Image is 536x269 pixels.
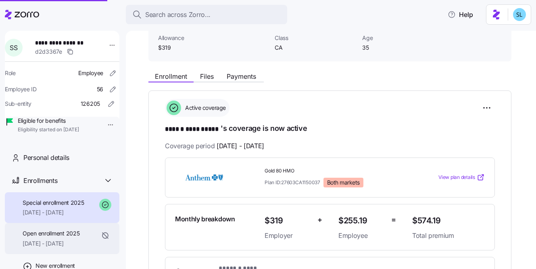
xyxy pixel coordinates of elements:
[317,214,322,226] span: +
[18,117,79,125] span: Eligible for benefits
[183,104,226,112] span: Active coverage
[448,10,473,19] span: Help
[175,214,235,224] span: Monthly breakdown
[97,85,103,93] span: 56
[412,231,485,241] span: Total premium
[438,174,475,181] span: View plan details
[265,231,311,241] span: Employer
[23,199,84,207] span: Special enrollment 2025
[265,214,311,227] span: $319
[23,229,79,237] span: Open enrollment 2025
[265,179,320,186] span: Plan ID: 27603CA1150037
[275,44,356,52] span: CA
[18,126,79,133] span: Eligibility started on [DATE]
[126,5,287,24] button: Search across Zorro...
[81,100,100,108] span: 126205
[265,168,406,174] span: Gold 80 HMO
[10,44,17,51] span: S S
[23,176,57,186] span: Enrollments
[338,214,385,227] span: $255.19
[362,34,443,42] span: Age
[412,214,485,227] span: $574.19
[35,48,62,56] span: d2d3367e
[5,85,37,93] span: Employee ID
[175,168,233,187] img: Anthem
[338,231,385,241] span: Employee
[217,141,264,151] span: [DATE] - [DATE]
[155,73,187,80] span: Enrollment
[5,100,31,108] span: Sub-entity
[23,240,79,248] span: [DATE] - [DATE]
[227,73,256,80] span: Payments
[5,69,16,77] span: Role
[165,141,264,151] span: Coverage period
[391,214,396,226] span: =
[200,73,214,80] span: Files
[275,34,356,42] span: Class
[158,44,268,52] span: $319
[513,8,526,21] img: 7c620d928e46699fcfb78cede4daf1d1
[441,6,480,23] button: Help
[327,179,360,186] span: Both markets
[145,10,211,20] span: Search across Zorro...
[362,44,443,52] span: 35
[158,34,268,42] span: Allowance
[23,208,84,216] span: [DATE] - [DATE]
[23,153,69,163] span: Personal details
[165,123,495,134] h1: 's coverage is now active
[438,173,485,181] a: View plan details
[78,69,103,77] span: Employee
